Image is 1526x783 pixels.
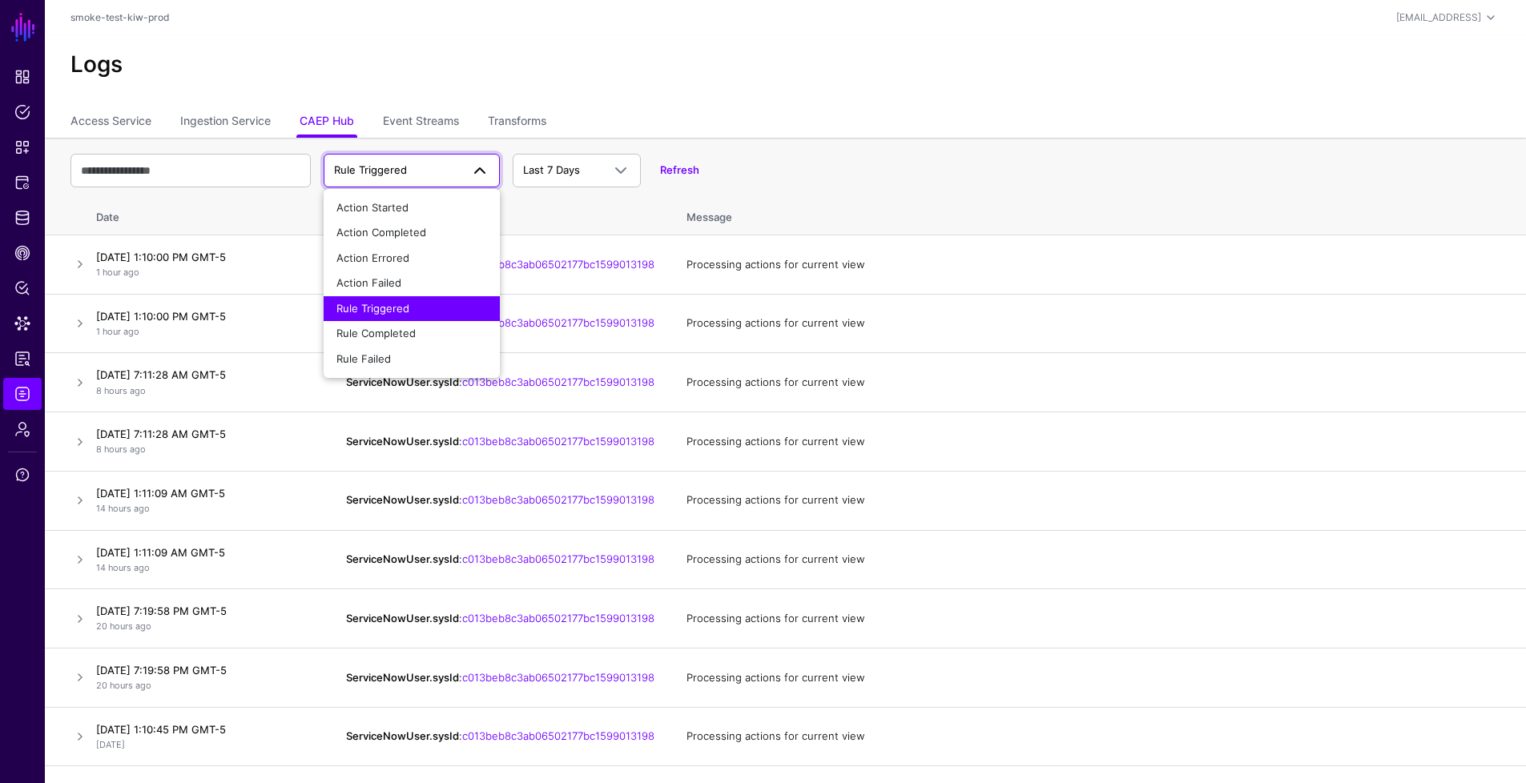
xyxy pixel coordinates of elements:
[96,250,314,264] h4: [DATE] 1:10:00 PM GMT-5
[96,427,314,441] h4: [DATE] 7:11:28 AM GMT-5
[14,104,30,120] span: Policies
[90,194,330,235] th: Date
[330,530,670,589] td: :
[330,648,670,707] td: :
[324,347,500,372] button: Rule Failed
[336,251,409,264] span: Action Errored
[462,316,654,329] a: c013beb8c3ab06502177bc1599013198
[96,663,314,677] h4: [DATE] 7:19:58 PM GMT-5
[96,325,314,339] p: 1 hour ago
[96,561,314,575] p: 14 hours ago
[96,367,314,382] h4: [DATE] 7:11:28 AM GMT-5
[462,552,654,565] a: c013beb8c3ab06502177bc1599013198
[383,107,459,138] a: Event Streams
[96,384,314,398] p: 8 hours ago
[3,343,42,375] a: Reports
[462,729,654,742] a: c013beb8c3ab06502177bc1599013198
[3,202,42,234] a: Identity Data Fabric
[670,589,1526,648] td: Processing actions for current view
[3,413,42,445] a: Admin
[324,195,500,221] button: Action Started
[670,235,1526,295] td: Processing actions for current view
[670,471,1526,530] td: Processing actions for current view
[330,471,670,530] td: :
[670,353,1526,412] td: Processing actions for current view
[462,493,654,506] a: c013beb8c3ab06502177bc1599013198
[346,729,459,742] strong: ServiceNowUser.sysId
[336,201,409,214] span: Action Started
[462,671,654,684] a: c013beb8c3ab06502177bc1599013198
[324,246,500,271] button: Action Errored
[324,271,500,296] button: Action Failed
[336,276,401,289] span: Action Failed
[462,258,654,271] a: c013beb8c3ab06502177bc1599013198
[96,679,314,693] p: 20 hours ago
[330,194,670,235] th: Entity
[346,612,459,624] strong: ServiceNowUser.sysId
[96,502,314,516] p: 14 hours ago
[346,552,459,565] strong: ServiceNowUser.sysId
[96,309,314,323] h4: [DATE] 1:10:00 PM GMT-5
[3,272,42,304] a: Policy Lens
[462,435,654,448] a: c013beb8c3ab06502177bc1599013198
[70,107,151,138] a: Access Service
[324,220,500,246] button: Action Completed
[346,435,459,448] strong: ServiceNowUser.sysId
[10,10,37,45] a: SGNL
[14,351,30,367] span: Reports
[670,648,1526,707] td: Processing actions for current view
[96,738,314,752] p: [DATE]
[96,604,314,618] h4: [DATE] 7:19:58 PM GMT-5
[96,486,314,500] h4: [DATE] 1:11:09 AM GMT-5
[70,51,1500,78] h2: Logs
[70,11,169,23] a: smoke-test-kiw-prod
[670,194,1526,235] th: Message
[670,294,1526,353] td: Processing actions for current view
[180,107,271,138] a: Ingestion Service
[14,139,30,155] span: Snippets
[670,530,1526,589] td: Processing actions for current view
[670,412,1526,472] td: Processing actions for current view
[462,612,654,624] a: c013beb8c3ab06502177bc1599013198
[96,620,314,633] p: 20 hours ago
[96,545,314,560] h4: [DATE] 1:11:09 AM GMT-5
[330,235,670,295] td: :
[3,96,42,128] a: Policies
[670,707,1526,766] td: Processing actions for current view
[336,302,409,315] span: Rule Triggered
[14,386,30,402] span: Logs
[346,671,459,684] strong: ServiceNowUser.sysId
[336,352,391,365] span: Rule Failed
[3,167,42,199] a: Protected Systems
[324,321,500,347] button: Rule Completed
[330,707,670,766] td: :
[14,280,30,296] span: Policy Lens
[330,353,670,412] td: :
[346,375,459,388] strong: ServiceNowUser.sysId
[330,589,670,648] td: :
[330,294,670,353] td: :
[660,163,699,176] a: Refresh
[14,210,30,226] span: Identity Data Fabric
[14,69,30,85] span: Dashboard
[14,245,30,261] span: CAEP Hub
[346,493,459,506] strong: ServiceNowUser.sysId
[336,226,426,239] span: Action Completed
[300,107,354,138] a: CAEP Hub
[3,131,42,163] a: Snippets
[3,307,42,339] a: Data Lens
[336,327,416,339] span: Rule Completed
[330,412,670,472] td: :
[96,266,314,279] p: 1 hour ago
[14,315,30,331] span: Data Lens
[1396,10,1481,25] div: [EMAIL_ADDRESS]
[462,375,654,388] a: c013beb8c3ab06502177bc1599013198
[14,467,30,483] span: Support
[3,378,42,410] a: Logs
[14,175,30,191] span: Protected Systems
[3,61,42,93] a: Dashboard
[488,107,546,138] a: Transforms
[96,722,314,737] h4: [DATE] 1:10:45 PM GMT-5
[14,421,30,437] span: Admin
[334,163,407,176] span: Rule Triggered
